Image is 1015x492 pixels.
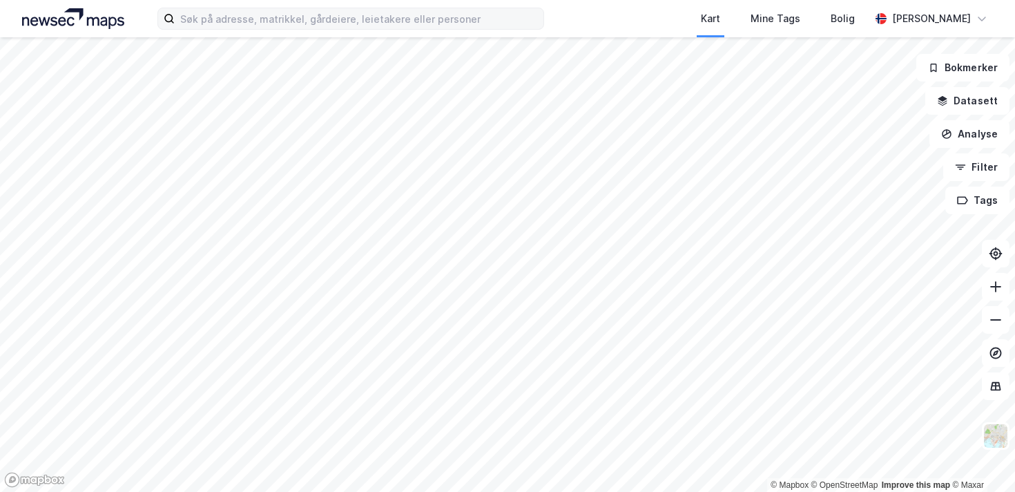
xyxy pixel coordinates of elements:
[831,10,855,27] div: Bolig
[175,8,543,29] input: Søk på adresse, matrikkel, gårdeiere, leietakere eller personer
[946,426,1015,492] iframe: Chat Widget
[22,8,124,29] img: logo.a4113a55bc3d86da70a041830d287a7e.svg
[946,426,1015,492] div: Kontrollprogram for chat
[751,10,800,27] div: Mine Tags
[701,10,720,27] div: Kart
[892,10,971,27] div: [PERSON_NAME]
